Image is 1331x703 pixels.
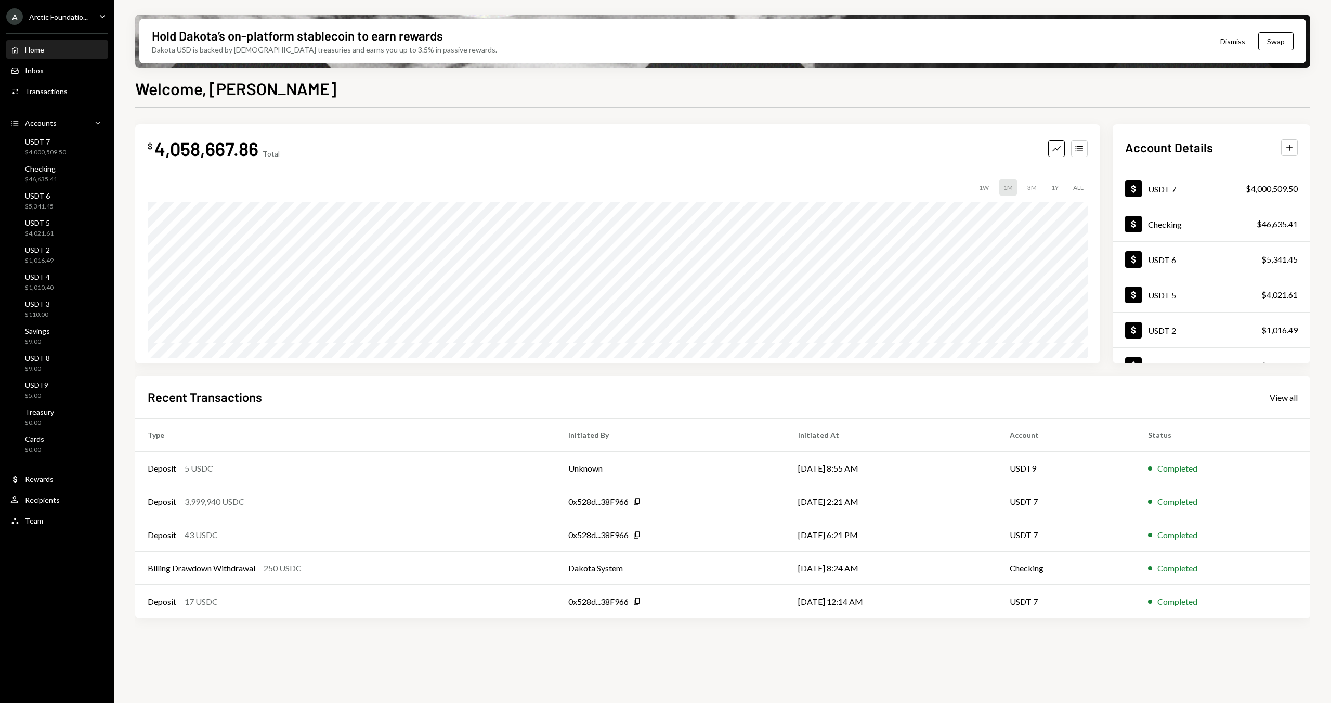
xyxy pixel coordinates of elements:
div: 0x528d...38F966 [568,496,629,508]
div: 3M [1023,179,1041,196]
div: Billing Drawdown Withdrawal [148,562,255,575]
div: Completed [1157,496,1197,508]
div: Transactions [25,87,68,96]
div: Deposit [148,529,176,541]
div: USDT 6 [1148,255,1176,265]
div: Checking [1148,219,1182,229]
div: Dakota USD is backed by [DEMOGRAPHIC_DATA] treasuries and earns you up to 3.5% in passive rewards. [152,44,497,55]
div: 43 USDC [185,529,218,541]
div: $46,635.41 [1257,218,1298,230]
div: $0.00 [25,446,44,454]
td: Unknown [556,452,786,485]
button: Dismiss [1207,29,1258,54]
a: Inbox [6,61,108,80]
td: [DATE] 8:24 AM [786,552,997,585]
div: Total [263,149,280,158]
div: View all [1270,393,1298,403]
div: $0.00 [25,419,54,427]
div: $1,010.40 [1261,359,1298,372]
a: USDT 5$4,021.61 [6,215,108,240]
div: 0x528d...38F966 [568,529,629,541]
td: USDT 7 [997,585,1136,618]
td: [DATE] 6:21 PM [786,518,997,552]
div: USDT 4 [1148,361,1176,371]
td: Checking [997,552,1136,585]
th: Initiated At [786,419,997,452]
button: Swap [1258,32,1294,50]
div: $5,341.45 [25,202,54,211]
div: $5,341.45 [1261,253,1298,266]
td: [DATE] 8:55 AM [786,452,997,485]
div: Checking [25,164,57,173]
a: Rewards [6,470,108,488]
a: USDT 4$1,010.40 [6,269,108,294]
div: Team [25,516,43,525]
div: 1W [975,179,993,196]
th: Status [1136,419,1310,452]
div: Accounts [25,119,57,127]
td: USDT 7 [997,518,1136,552]
a: USDT9$5.00 [6,377,108,402]
div: USDT 7 [25,137,66,146]
div: USDT9 [25,381,48,389]
a: Transactions [6,82,108,100]
div: USDT 3 [25,300,50,308]
td: [DATE] 12:14 AM [786,585,997,618]
div: 250 USDC [264,562,302,575]
a: Accounts [6,113,108,132]
div: USDT 4 [25,272,54,281]
div: $4,000,509.50 [25,148,66,157]
div: Hold Dakota’s on-platform stablecoin to earn rewards [152,27,443,44]
h2: Recent Transactions [148,388,262,406]
th: Initiated By [556,419,786,452]
div: $4,021.61 [1261,289,1298,301]
a: USDT 6$5,341.45 [1113,242,1310,277]
h2: Account Details [1125,139,1213,156]
td: [DATE] 2:21 AM [786,485,997,518]
div: Deposit [148,595,176,608]
td: Dakota System [556,552,786,585]
th: Type [135,419,556,452]
a: Team [6,511,108,530]
div: USDT 2 [25,245,54,254]
div: $1,010.40 [25,283,54,292]
a: USDT 7$4,000,509.50 [6,134,108,159]
div: A [6,8,23,25]
div: Deposit [148,496,176,508]
div: Recipients [25,496,60,504]
div: $9.00 [25,364,50,373]
div: Inbox [25,66,44,75]
div: USDT 2 [1148,326,1176,335]
div: 0x528d...38F966 [568,595,629,608]
a: View all [1270,392,1298,403]
a: USDT 6$5,341.45 [6,188,108,213]
a: USDT 7$4,000,509.50 [1113,171,1310,206]
div: $1,016.49 [25,256,54,265]
div: 4,058,667.86 [154,137,258,160]
div: $4,021.61 [25,229,54,238]
div: $5.00 [25,392,48,400]
a: Savings$9.00 [6,323,108,348]
div: 1Y [1047,179,1063,196]
a: USDT 5$4,021.61 [1113,277,1310,312]
div: USDT 5 [1148,290,1176,300]
a: Home [6,40,108,59]
div: USDT 5 [25,218,54,227]
a: USDT 8$9.00 [6,350,108,375]
div: Completed [1157,529,1197,541]
div: 5 USDC [185,462,213,475]
div: Cards [25,435,44,444]
h1: Welcome, [PERSON_NAME] [135,78,336,99]
div: Treasury [25,408,54,416]
td: USDT 7 [997,485,1136,518]
a: Checking$46,635.41 [1113,206,1310,241]
div: $46,635.41 [25,175,57,184]
a: USDT 4$1,010.40 [1113,348,1310,383]
div: USDT 6 [25,191,54,200]
div: $110.00 [25,310,50,319]
a: Cards$0.00 [6,432,108,457]
a: USDT 3$110.00 [6,296,108,321]
div: Completed [1157,562,1197,575]
div: Savings [25,327,50,335]
a: Treasury$0.00 [6,405,108,429]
